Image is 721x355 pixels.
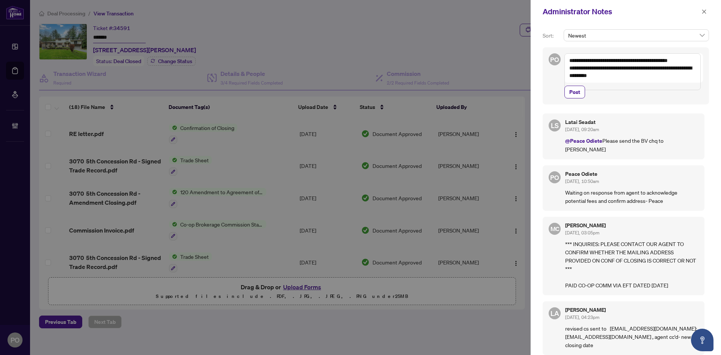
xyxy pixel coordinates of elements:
h5: [PERSON_NAME] [565,307,698,313]
span: Post [569,86,580,98]
h5: [PERSON_NAME] [565,223,698,228]
span: close [701,9,707,14]
span: [DATE], 10:50am [565,178,599,184]
span: LA [551,308,559,319]
span: PO [550,172,559,182]
p: Sort: [543,32,561,40]
span: [DATE], 04:23pm [565,314,599,320]
span: MC [550,224,559,233]
span: [DATE], 09:20am [565,127,599,132]
button: Open asap [691,329,713,351]
button: Post [564,86,585,98]
p: *** INQUIRIES: PLEASE CONTACT OUR AGENT TO CONFIRM WHETHER THE MAILING ADDRESS PROVIDED ON CONF O... [565,240,698,289]
span: LS [551,120,559,131]
p: Please send the BV chq to [PERSON_NAME] [565,136,698,153]
p: revised cs sent to [EMAIL_ADDRESS][DOMAIN_NAME]; [EMAIL_ADDRESS][DOMAIN_NAME] , agent cc'd- new c... [565,324,698,349]
span: PO [550,54,559,64]
div: Administrator Notes [543,6,699,17]
span: Newest [568,30,704,41]
span: @Peace Odiete [565,137,602,144]
span: [DATE], 03:05pm [565,230,599,236]
p: Waiting on response from agent to acknowledge potential fees and confirm address- Peace [565,188,698,205]
h5: Peace Odiete [565,171,698,177]
h5: Latai Seadat [565,119,698,125]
